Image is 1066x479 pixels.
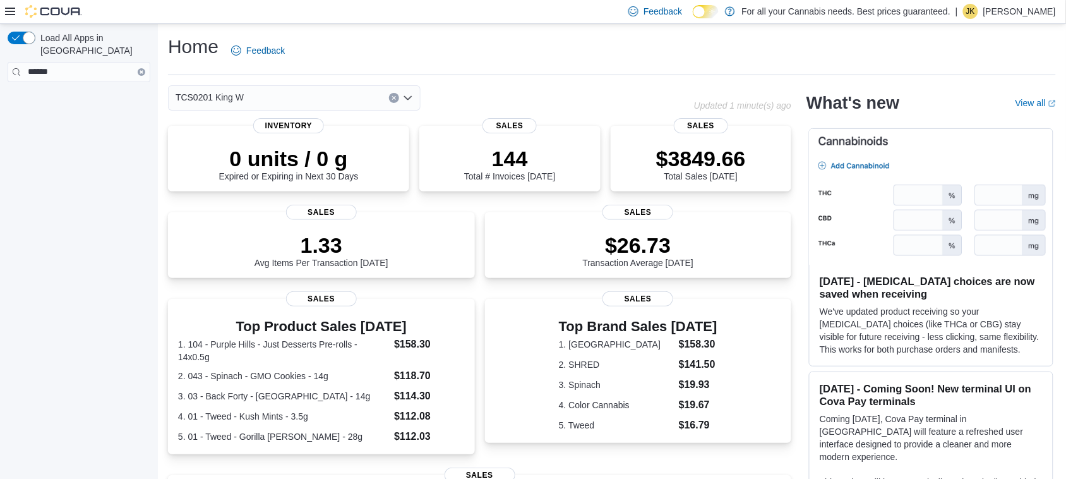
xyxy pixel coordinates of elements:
[394,368,464,384] dd: $118.70
[394,409,464,424] dd: $112.08
[679,397,717,413] dd: $19.67
[178,370,389,382] dt: 2. 043 - Spinach - GMO Cookies - 14g
[219,146,359,181] div: Expired or Expiring in Next 30 Days
[679,337,717,352] dd: $158.30
[983,4,1056,19] p: [PERSON_NAME]
[559,319,717,334] h3: Top Brand Sales [DATE]
[403,93,413,103] button: Open list of options
[8,85,150,115] nav: Complex example
[394,429,464,444] dd: $112.03
[178,319,465,334] h3: Top Product Sales [DATE]
[168,34,219,59] h1: Home
[482,118,537,133] span: Sales
[464,146,555,171] p: 144
[559,358,674,371] dt: 2. SHRED
[656,146,746,171] p: $3849.66
[559,399,674,411] dt: 4. Color Cannabis
[246,44,285,57] span: Feedback
[389,93,399,103] button: Clear input
[820,305,1043,356] p: We've updated product receiving so your [MEDICAL_DATA] choices (like THCa or CBG) stay visible fo...
[255,233,388,268] div: Avg Items Per Transaction [DATE]
[25,5,82,18] img: Cova
[679,377,717,392] dd: $19.93
[1048,100,1056,107] svg: External link
[955,4,958,19] p: |
[226,38,290,63] a: Feedback
[741,4,950,19] p: For all your Cannabis needs. Best prices guaranteed.
[679,357,717,372] dd: $141.50
[559,419,674,432] dt: 5. Tweed
[35,32,150,57] span: Load All Apps in [GEOGRAPHIC_DATA]
[644,5,682,18] span: Feedback
[966,4,975,19] span: JK
[394,389,464,404] dd: $114.30
[464,146,555,181] div: Total # Invoices [DATE]
[583,233,694,258] p: $26.73
[963,4,978,19] div: Jennifer Kinzie
[694,100,791,111] p: Updated 1 minute(s) ago
[255,233,388,258] p: 1.33
[693,5,719,18] input: Dark Mode
[219,146,359,171] p: 0 units / 0 g
[656,146,746,181] div: Total Sales [DATE]
[394,337,464,352] dd: $158.30
[559,338,674,351] dt: 1. [GEOGRAPHIC_DATA]
[1015,98,1056,108] a: View allExternal link
[286,291,357,306] span: Sales
[178,430,389,443] dt: 5. 01 - Tweed - Gorilla [PERSON_NAME] - 28g
[253,118,324,133] span: Inventory
[820,413,1043,463] p: Coming [DATE], Cova Pay terminal in [GEOGRAPHIC_DATA] will feature a refreshed user interface des...
[138,68,145,76] button: Clear input
[559,379,674,391] dt: 3. Spinach
[679,418,717,433] dd: $16.79
[806,93,899,113] h2: What's new
[602,205,673,220] span: Sales
[176,90,244,105] span: TCS0201 King W
[178,338,389,363] dt: 1. 104 - Purple Hills - Just Desserts Pre-rolls - 14x0.5g
[178,390,389,403] dt: 3. 03 - Back Forty - [GEOGRAPHIC_DATA] - 14g
[602,291,673,306] span: Sales
[583,233,694,268] div: Transaction Average [DATE]
[820,275,1043,300] h3: [DATE] - [MEDICAL_DATA] choices are now saved when receiving
[178,410,389,423] dt: 4. 01 - Tweed - Kush Mints - 3.5g
[820,382,1043,408] h3: [DATE] - Coming Soon! New terminal UI on Cova Pay terminals
[286,205,357,220] span: Sales
[674,118,728,133] span: Sales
